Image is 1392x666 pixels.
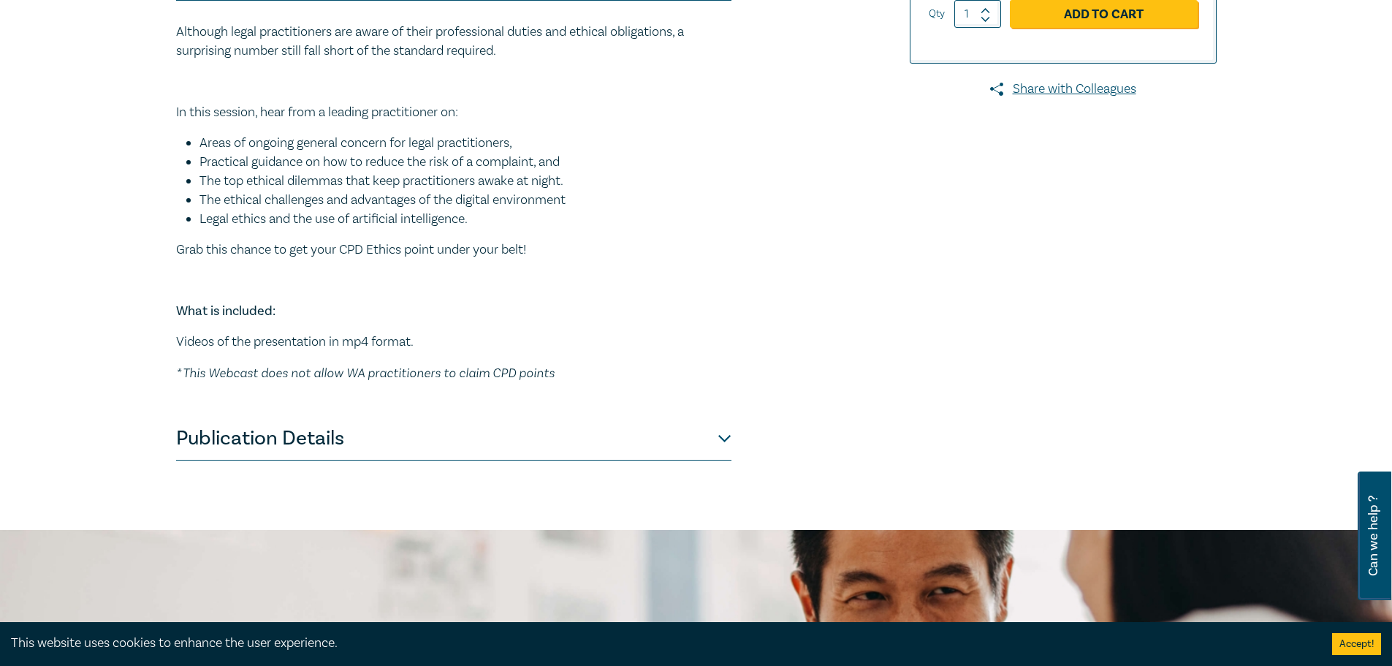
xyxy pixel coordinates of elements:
p: In this session, hear from a leading practitioner on: [176,103,731,122]
li: The top ethical dilemmas that keep practitioners awake at night. [199,172,731,191]
label: Qty [929,6,945,22]
li: The ethical challenges and advantages of the digital environment [199,191,731,210]
p: Grab this chance to get your CPD Ethics point under your belt! [176,241,731,260]
p: Although legal practitioners are aware of their professional duties and ethical obligations, a su... [176,23,731,61]
a: Share with Colleagues [910,80,1217,99]
button: Publication Details [176,417,731,461]
em: * This Webcast does not allow WA practitioners to claim CPD points [176,365,555,380]
span: Can we help ? [1366,480,1380,591]
div: This website uses cookies to enhance the user experience. [11,634,1310,653]
button: Accept cookies [1332,633,1381,655]
li: Areas of ongoing general concern for legal practitioners, [199,134,731,153]
p: Videos of the presentation in mp4 format. [176,333,731,352]
li: Practical guidance on how to reduce the risk of a complaint, and [199,153,731,172]
li: Legal ethics and the use of artificial intelligence. [199,210,731,229]
strong: What is included: [176,303,275,319]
